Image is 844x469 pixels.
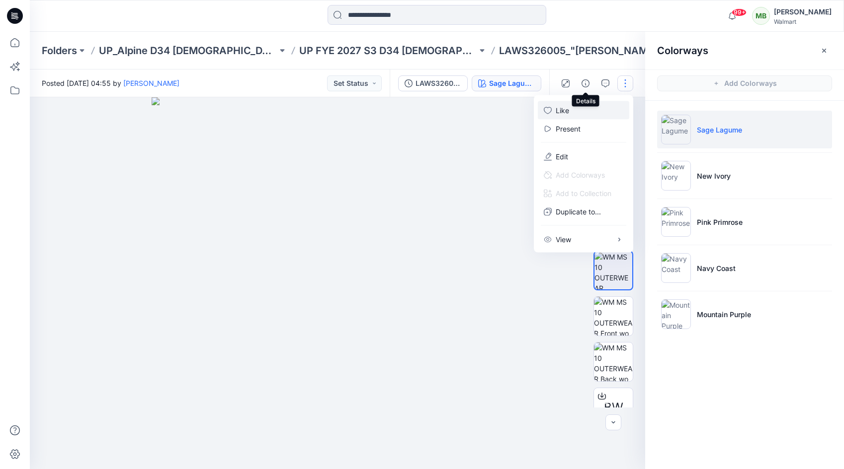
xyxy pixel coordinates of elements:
[578,75,593,91] button: Details
[489,78,535,89] div: Sage Lagume
[398,75,468,91] button: LAWS326005_GORE-TEX” LIKE SHEL JACKET
[697,309,751,320] p: Mountain Purple
[697,171,731,181] p: New Ivory
[416,78,461,89] div: LAWS326005_GORE-TEX” LIKE SHEL JACKET
[123,79,179,87] a: [PERSON_NAME]
[499,44,677,58] p: LAWS326005_"[PERSON_NAME]-TEX" LIKE SHEL JACKET
[604,399,623,416] span: BW
[99,44,277,58] a: UP_Alpine D34 [DEMOGRAPHIC_DATA] Active
[594,297,633,335] img: WM MS 10 OUTERWEAR Front wo Avatar
[556,151,568,162] a: Edit
[42,78,179,88] span: Posted [DATE] 04:55 by
[732,8,747,16] span: 99+
[594,252,632,289] img: WM MS 10 OUTERWEAR Colorway wo Avatar
[42,44,77,58] a: Folders
[556,105,569,116] p: Like
[661,253,691,283] img: Navy Coast
[697,125,742,135] p: Sage Lagume
[697,263,736,273] p: Navy Coast
[299,44,478,58] a: UP FYE 2027 S3 D34 [DEMOGRAPHIC_DATA] Active Alpine
[661,115,691,144] img: Sage Lagume
[752,7,770,25] div: MB
[556,206,601,217] p: Duplicate to...
[556,234,571,245] p: View
[774,6,832,18] div: [PERSON_NAME]
[472,75,541,91] button: Sage Lagume
[152,97,524,469] img: eyJhbGciOiJIUzI1NiIsImtpZCI6IjAiLCJzbHQiOiJzZXMiLCJ0eXAiOiJKV1QifQ.eyJkYXRhIjp7InR5cGUiOiJzdG9yYW...
[774,18,832,25] div: Walmart
[661,161,691,191] img: New Ivory
[697,217,743,227] p: Pink Primrose
[556,124,581,134] a: Present
[594,342,633,381] img: WM MS 10 OUTERWEAR Back wo Avatar
[661,299,691,329] img: Mountain Purple
[661,207,691,237] img: Pink Primrose
[657,45,708,57] h2: Colorways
